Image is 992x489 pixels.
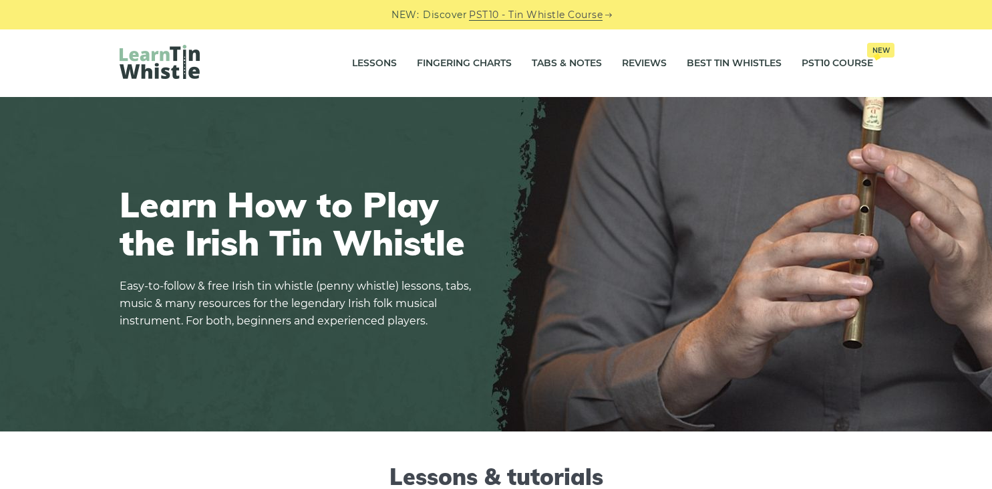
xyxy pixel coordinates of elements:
a: Fingering Charts [417,47,512,80]
a: Lessons [352,47,397,80]
a: Tabs & Notes [532,47,602,80]
a: Reviews [622,47,667,80]
a: PST10 CourseNew [802,47,873,80]
img: LearnTinWhistle.com [120,45,200,79]
h1: Learn How to Play the Irish Tin Whistle [120,185,480,262]
p: Easy-to-follow & free Irish tin whistle (penny whistle) lessons, tabs, music & many resources for... [120,278,480,330]
a: Best Tin Whistles [687,47,782,80]
span: New [867,43,894,58]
